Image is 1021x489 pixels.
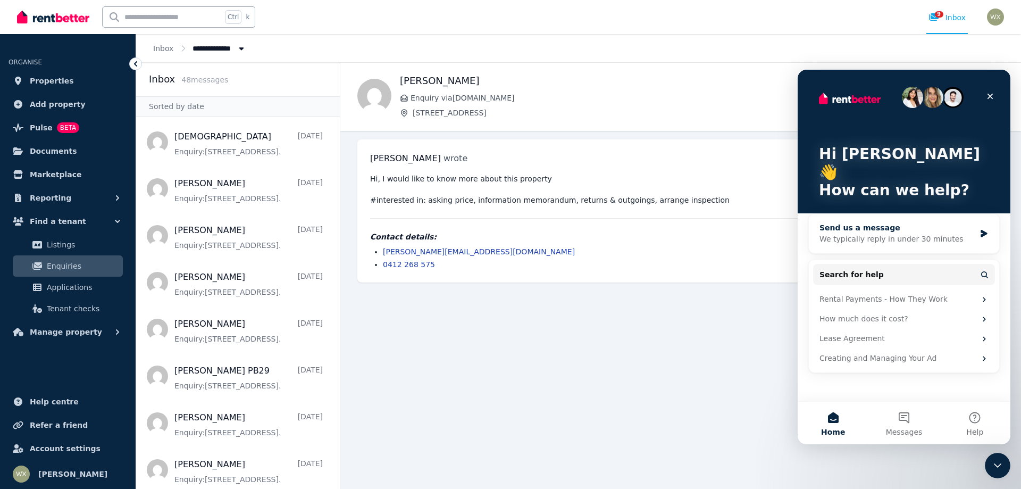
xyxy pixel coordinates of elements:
img: WEI XIAO [13,466,30,483]
a: PulseBETA [9,117,127,138]
a: Listings [13,234,123,255]
span: Add property [30,98,86,111]
span: k [246,13,249,21]
a: Properties [9,70,127,92]
a: [PERSON_NAME][DATE]Enquiry:[STREET_ADDRESS]. [174,458,323,485]
span: Pulse [30,121,53,134]
a: Applications [13,277,123,298]
a: [PERSON_NAME][DATE]Enquiry:[STREET_ADDRESS]. [174,318,323,344]
span: Properties [30,74,74,87]
img: RentBetter [17,9,89,25]
span: [PERSON_NAME] [38,468,107,480]
a: Enquiries [13,255,123,277]
span: [PERSON_NAME] [370,153,441,163]
iframe: Intercom live chat [985,453,1010,478]
span: Marketplace [30,168,81,181]
a: [PERSON_NAME] PB29[DATE]Enquiry:[STREET_ADDRESS]. [174,364,323,391]
span: 9 [935,11,943,18]
span: Enquiries [47,260,119,272]
span: Account settings [30,442,101,455]
button: Find a tenant [9,211,127,232]
span: Listings [47,238,119,251]
a: 0412 268 575 [383,260,435,269]
span: wrote [443,153,467,163]
a: Help centre [9,391,127,412]
div: Inbox [928,12,966,23]
span: 48 message s [181,76,228,84]
nav: Breadcrumb [136,34,264,62]
h1: [PERSON_NAME] [400,73,839,88]
button: Reporting [9,187,127,209]
span: ORGANISE [9,59,42,66]
a: Marketplace [9,164,127,185]
span: Help centre [30,395,79,408]
a: Tenant checks [13,298,123,319]
iframe: Intercom live chat [798,70,1010,444]
span: [STREET_ADDRESS] [413,107,839,118]
h4: Contact details: [370,231,991,242]
a: Add property [9,94,127,115]
pre: Hi, I would like to know more about this property #interested in: asking price, information memor... [370,173,991,205]
span: Documents [30,145,77,158]
span: Find a tenant [30,215,86,228]
img: WEI XIAO [987,9,1004,26]
span: Refer a friend [30,419,88,432]
a: Refer a friend [9,415,127,436]
span: Applications [47,281,119,294]
a: [DEMOGRAPHIC_DATA][DATE]Enquiry:[STREET_ADDRESS]. [174,130,323,157]
span: BETA [57,122,79,133]
span: Manage property [30,326,102,338]
a: [PERSON_NAME][DATE]Enquiry:[STREET_ADDRESS]. [174,411,323,438]
span: Tenant checks [47,302,119,315]
a: Documents [9,140,127,162]
span: Reporting [30,192,71,204]
h2: Inbox [149,72,175,87]
span: Enquiry via [DOMAIN_NAME] [411,93,839,103]
div: Sorted by date [136,96,340,117]
a: [PERSON_NAME][DATE]Enquiry:[STREET_ADDRESS]. [174,177,323,204]
a: Account settings [9,438,127,459]
a: [PERSON_NAME][EMAIL_ADDRESS][DOMAIN_NAME] [383,247,575,256]
button: Manage property [9,321,127,343]
span: Ctrl [225,10,241,24]
a: [PERSON_NAME][DATE]Enquiry:[STREET_ADDRESS]. [174,271,323,297]
img: Timothy Masters [357,79,391,113]
a: [PERSON_NAME][DATE]Enquiry:[STREET_ADDRESS]. [174,224,323,251]
a: Inbox [153,44,173,53]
